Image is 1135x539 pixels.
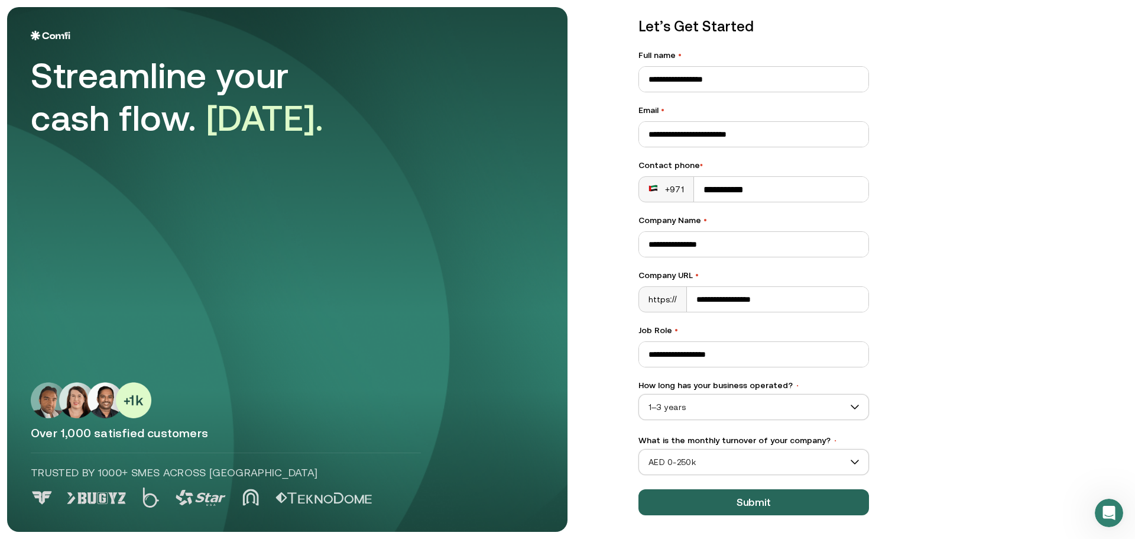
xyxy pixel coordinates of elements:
[31,425,544,441] p: Over 1,000 satisfied customers
[638,16,869,37] p: Let’s Get Started
[31,491,53,505] img: Logo 0
[639,287,687,312] div: https://
[638,49,869,62] label: Full name
[142,488,159,508] img: Logo 2
[638,159,869,172] div: Contact phone
[639,398,868,416] span: 1–3 years
[638,214,869,227] label: Company Name
[638,489,869,515] button: Submit
[67,492,126,504] img: Logo 1
[206,98,324,138] span: [DATE].
[700,160,703,170] span: •
[639,453,868,471] span: AED 0-250k
[638,324,869,337] label: Job Role
[1095,499,1123,527] iframe: Intercom live chat
[678,50,682,60] span: •
[833,437,838,445] span: •
[31,465,421,480] p: Trusted by 1000+ SMEs across [GEOGRAPHIC_DATA]
[638,379,869,392] label: How long has your business operated?
[275,492,372,504] img: Logo 5
[638,434,869,447] label: What is the monthly turnover of your company?
[31,31,70,40] img: Logo
[674,325,678,335] span: •
[176,490,226,506] img: Logo 3
[661,105,664,115] span: •
[695,270,699,280] span: •
[795,382,800,390] span: •
[242,489,259,506] img: Logo 4
[31,54,362,140] div: Streamline your cash flow.
[638,104,869,117] label: Email
[638,269,869,282] label: Company URL
[703,215,707,225] span: •
[648,183,684,195] div: +971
